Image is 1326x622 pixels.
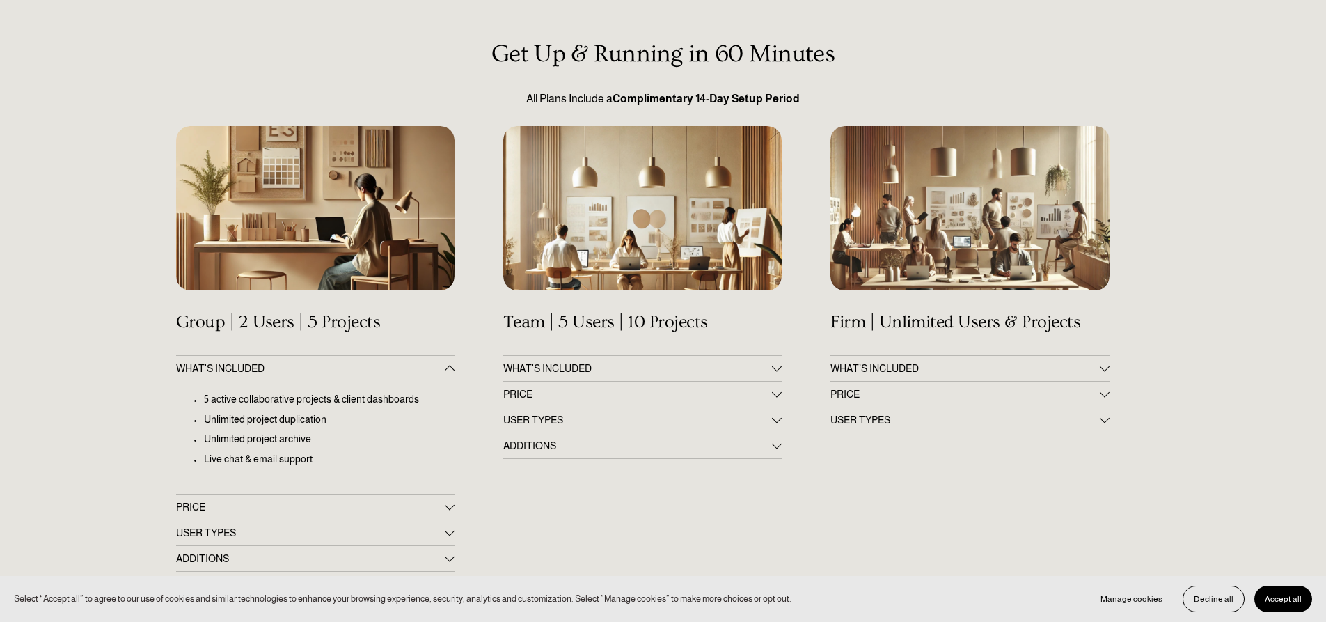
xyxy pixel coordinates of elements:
[503,382,782,407] button: PRICE
[176,553,445,564] span: ADDITIONS
[176,502,445,513] span: PRICE
[503,356,782,381] button: WHAT'S INCLUDED
[176,40,1151,68] h3: Get Up & Running in 60 Minutes
[1090,586,1173,612] button: Manage cookies
[503,312,782,333] h4: Team | 5 Users | 10 Projects
[1265,594,1302,604] span: Accept all
[613,93,800,104] strong: Complimentary 14-Day Setup Period
[1194,594,1233,604] span: Decline all
[503,414,772,426] span: USER TYPES
[503,389,772,400] span: PRICE
[176,356,455,381] button: WHAT'S INCLUDED
[176,546,455,571] button: ADDITIONS
[1183,586,1245,612] button: Decline all
[830,363,1099,374] span: WHAT’S INCLUDED
[176,495,455,520] button: PRICE
[176,363,445,374] span: WHAT'S INCLUDED
[830,382,1109,407] button: PRICE
[830,407,1109,433] button: USER TYPES
[204,412,455,428] p: Unlimited project duplication
[1100,594,1162,604] span: Manage cookies
[503,363,772,374] span: WHAT'S INCLUDED
[176,520,455,545] button: USER TYPES
[830,389,1099,400] span: PRICE
[14,592,791,605] p: Select “Accept all” to agree to our use of cookies and similar technologies to enhance your brows...
[176,91,1151,107] p: All Plans Include a
[204,432,455,447] p: Unlimited project archive
[503,433,782,458] button: ADDITIONS
[503,440,772,451] span: ADDITIONS
[503,407,782,433] button: USER TYPES
[830,356,1109,381] button: WHAT’S INCLUDED
[176,381,455,494] div: WHAT'S INCLUDED
[830,312,1109,333] h4: Firm | Unlimited Users & Projects
[176,312,455,333] h4: Group | 2 Users | 5 Projects
[204,392,455,407] p: 5 active collaborative projects & client dashboards
[1254,586,1312,612] button: Accept all
[204,452,455,467] p: Live chat & email support
[830,414,1099,426] span: USER TYPES
[176,527,445,538] span: USER TYPES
